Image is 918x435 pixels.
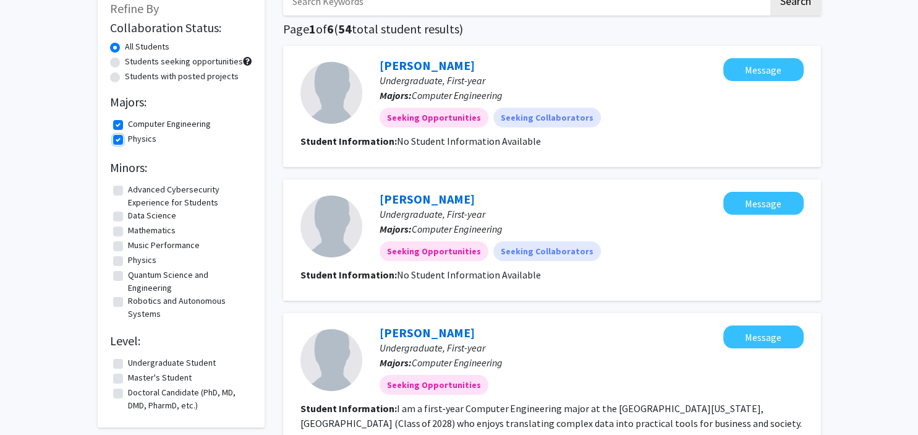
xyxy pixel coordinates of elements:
span: No Student Information Available [397,135,541,147]
button: Message Yashovardhan Saraswat [723,325,804,348]
b: Majors: [380,89,412,101]
a: [PERSON_NAME] [380,191,475,207]
span: Undergraduate, First-year [380,342,485,354]
label: Undergraduate Student [128,356,216,369]
b: Student Information: [300,135,397,147]
span: Refine By [110,1,159,16]
label: Physics [128,254,156,267]
label: Master's Student [128,371,192,384]
label: Computer Engineering [128,118,211,131]
span: No Student Information Available [397,269,541,281]
mat-chip: Seeking Collaborators [493,241,601,261]
span: 6 [327,21,334,37]
iframe: Chat [9,379,53,426]
h2: Level: [110,334,252,348]
label: Advanced Cybersecurity Experience for Students [128,183,249,209]
a: [PERSON_NAME] [380,325,475,340]
span: Computer Engineering [412,89,503,101]
label: Mathematics [128,224,176,237]
span: 1 [309,21,316,37]
button: Message Aniketh Chunduri [723,192,804,215]
h2: Minors: [110,160,252,175]
label: Physics [128,132,156,145]
label: Music Performance [128,239,200,252]
label: Students with posted projects [125,70,239,83]
mat-chip: Seeking Opportunities [380,108,488,127]
span: Undergraduate, First-year [380,208,485,220]
label: Data Science [128,209,176,222]
label: Robotics and Autonomous Systems [128,295,249,321]
h2: Majors: [110,95,252,110]
a: [PERSON_NAME] [380,58,475,73]
mat-chip: Seeking Opportunities [380,241,488,261]
b: Student Information: [300,269,397,281]
span: 54 [338,21,352,37]
button: Message Abhinav Garg [723,58,804,81]
b: Majors: [380,356,412,369]
label: Students seeking opportunities [125,55,243,68]
b: Student Information: [300,402,397,415]
h2: Collaboration Status: [110,20,252,35]
h1: Page of ( total student results) [283,22,821,37]
label: Doctoral Candidate (PhD, MD, DMD, PharmD, etc.) [128,386,249,412]
span: Undergraduate, First-year [380,74,485,87]
span: Computer Engineering [412,356,503,369]
mat-chip: Seeking Opportunities [380,375,488,395]
label: All Students [125,40,169,53]
mat-chip: Seeking Collaborators [493,108,601,127]
label: Quantum Science and Engineering [128,269,249,295]
span: Computer Engineering [412,223,503,235]
b: Majors: [380,223,412,235]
